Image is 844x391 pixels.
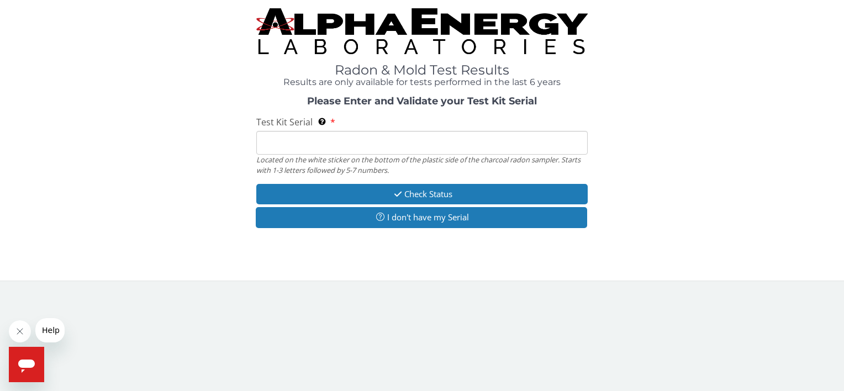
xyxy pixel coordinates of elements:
[256,155,587,175] div: Located on the white sticker on the bottom of the plastic side of the charcoal radon sampler. Sta...
[256,207,587,228] button: I don't have my Serial
[9,347,44,382] iframe: Button to launch messaging window
[256,116,313,128] span: Test Kit Serial
[256,63,587,77] h1: Radon & Mold Test Results
[35,318,65,342] iframe: Message from company
[256,184,587,204] button: Check Status
[256,77,587,87] h4: Results are only available for tests performed in the last 6 years
[9,320,31,342] iframe: Close message
[307,95,537,107] strong: Please Enter and Validate your Test Kit Serial
[256,8,587,54] img: TightCrop.jpg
